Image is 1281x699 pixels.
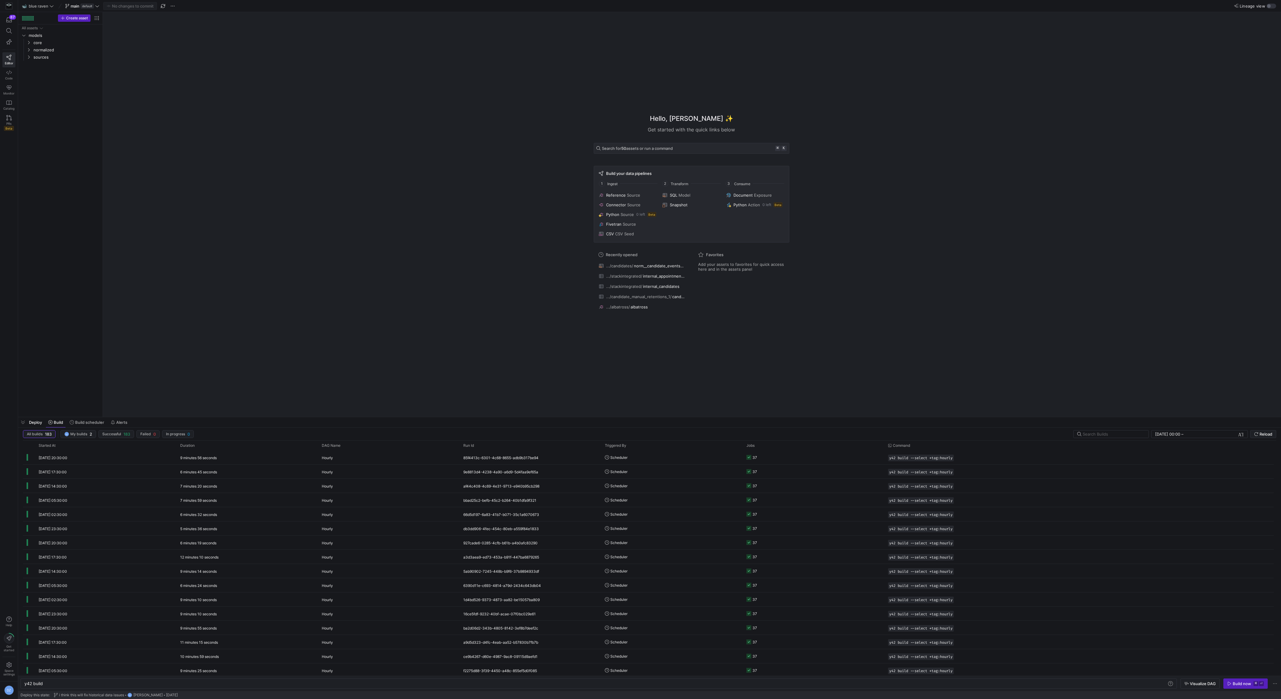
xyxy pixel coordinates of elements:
[45,432,52,436] span: 183
[889,640,953,645] span: y42 build --select +tag:hourly
[67,417,107,427] button: Build scheduler
[748,202,760,207] span: Action
[647,212,656,217] span: Beta
[1233,681,1251,686] div: Build now
[3,669,15,676] span: Space settings
[21,693,50,697] span: Deploy this state:
[610,621,628,635] span: Scheduler
[460,550,601,564] div: a3d3aea9-ed73-453a-b91f-447ba6879265
[116,420,127,425] span: Alerts
[752,663,757,678] div: 37
[615,231,634,236] span: CSV Seed
[2,684,15,697] button: DZ
[670,193,677,198] span: SQL
[597,293,686,301] button: .../candidate_manual_retentions_1/candidate_manual_csv_retentions_1
[322,507,333,522] span: Hourly
[2,614,15,630] button: Help
[610,550,628,564] span: Scheduler
[180,470,217,474] y42-duration: 6 minutes 45 seconds
[322,664,333,678] span: Hourly
[4,645,14,652] span: Get started
[166,693,178,697] span: [DATE]
[39,583,67,588] span: [DATE] 05:30:00
[752,507,757,521] div: 37
[39,640,67,645] span: [DATE] 17:30:00
[889,456,953,460] span: y42 build --select +tag:hourly
[460,521,601,535] div: db3dd906-4fec-454c-80eb-a559f84e1833
[39,443,56,448] span: Started At
[34,47,99,53] span: normalized
[39,569,67,574] span: [DATE] 14:30:00
[605,443,626,448] span: Triggered By
[775,146,781,151] kbd: ⌘
[22,4,26,8] span: 🐋
[34,39,99,46] span: core
[127,693,132,697] div: DZ
[606,252,637,257] span: Recently opened
[2,98,15,113] a: Catalog
[60,430,96,438] button: DZMy builds2
[752,578,757,592] div: 37
[889,669,953,673] span: y42 build --select +tag:hourly
[889,527,953,531] span: y42 build --select +tag:hourly
[889,569,953,574] span: y42 build --select +tag:hourly
[322,635,333,649] span: Hourly
[1181,432,1184,436] span: –
[39,541,67,545] span: [DATE] 20:30:00
[610,479,628,493] span: Scheduler
[606,231,614,236] span: CSV
[21,46,100,53] div: Press SPACE to select this row.
[889,513,953,517] span: y42 build --select +tag:hourly
[598,221,658,228] button: FivetranSource
[322,649,333,664] span: Hourly
[22,26,38,30] div: All assets
[610,465,628,479] span: Scheduler
[752,479,757,493] div: 37
[5,623,13,627] span: Help
[610,450,628,465] span: Scheduler
[725,201,785,208] button: PythonAction0 leftBeta
[610,493,628,507] span: Scheduler
[59,693,124,697] span: i think this will fix historical data issues
[610,521,628,536] span: Scheduler
[606,284,642,289] span: .../stackintegrated/
[52,691,179,699] button: i think this will fix historical data issuesDZ[PERSON_NAME][DATE]
[1190,681,1216,686] span: Visualize DAG
[39,527,67,531] span: [DATE] 23:30:00
[606,304,630,309] span: .../albatross/
[21,24,100,32] div: Press SPACE to select this row.
[4,126,14,131] span: Beta
[623,222,636,227] span: Source
[180,626,217,630] y42-duration: 9 minutes 55 seconds
[153,432,156,436] span: 0
[752,521,757,536] div: 37
[598,230,658,237] button: CSVCSV Seed
[752,450,757,465] div: 37
[39,626,67,630] span: [DATE] 20:30:00
[6,122,11,125] span: PRs
[3,92,14,95] span: Monitor
[54,420,63,425] span: Build
[762,203,771,207] span: 0 left
[180,484,217,488] y42-duration: 7 minutes 20 seconds
[180,512,217,517] y42-duration: 6 minutes 32 seconds
[39,612,67,616] span: [DATE] 23:30:00
[1260,432,1272,436] span: Reload
[460,479,601,493] div: af44c408-4c69-4e31-9713-e940b95cb298
[610,607,628,621] span: Scheduler
[2,67,15,82] a: Code
[627,193,640,198] span: Source
[460,649,601,663] div: ce9b4267-d60e-4987-9ac8-09115d9aefd1
[1180,678,1220,689] button: Visualize DAG
[636,212,645,217] span: 0 left
[631,304,648,309] span: albatross
[752,564,757,578] div: 37
[598,192,658,199] button: ReferenceSource
[90,432,92,436] span: 2
[889,484,953,488] span: y42 build --select +tag:hourly
[4,685,14,695] div: DZ
[606,212,619,217] span: Python
[610,592,628,607] span: Scheduler
[460,663,601,677] div: f2275d88-3f39-4450-a48c-855ef5d0f085
[322,564,333,578] span: Hourly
